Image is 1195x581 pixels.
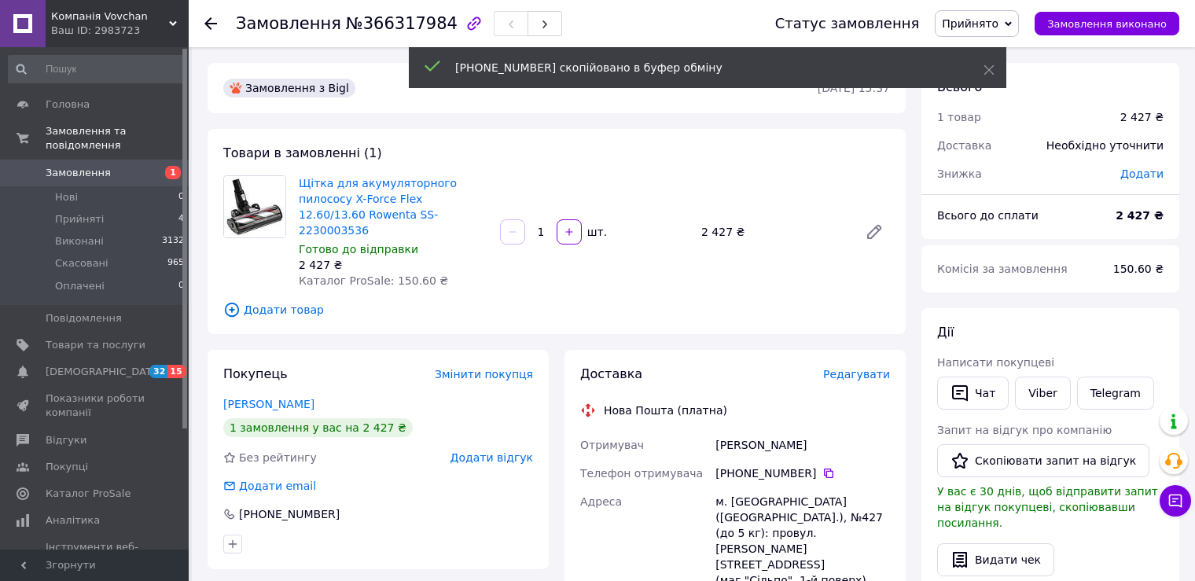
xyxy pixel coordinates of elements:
[55,234,104,248] span: Виконані
[8,55,186,83] input: Пошук
[435,368,533,381] span: Змінити покупця
[204,16,217,31] div: Повернутися назад
[55,212,104,226] span: Прийняті
[299,177,457,237] a: Щітка для акумуляторного пилососу X-Force Flex 12.60/13.60 Rowenta SS-2230003536
[46,97,90,112] span: Головна
[580,467,703,480] span: Телефон отримувача
[223,398,314,410] a: [PERSON_NAME]
[299,257,487,273] div: 2 427 ₴
[46,311,122,325] span: Повідомлення
[937,263,1068,275] span: Комісія за замовлення
[46,338,145,352] span: Товари та послуги
[1047,18,1167,30] span: Замовлення виконано
[823,368,890,381] span: Редагувати
[46,460,88,474] span: Покупці
[224,176,285,237] img: Щітка для акумуляторного пилососу X-Force Flex 12.60/13.60 Rowenta SS-2230003536
[165,166,181,179] span: 1
[46,487,131,501] span: Каталог ProSale
[46,124,189,153] span: Замовлення та повідомлення
[695,221,852,243] div: 2 427 ₴
[1035,12,1179,35] button: Замовлення виконано
[223,301,890,318] span: Додати товар
[715,465,890,481] div: [PHONE_NUMBER]
[46,433,86,447] span: Відгуки
[51,9,169,24] span: Компанія Vovchan
[937,167,982,180] span: Знижка
[1120,167,1164,180] span: Додати
[46,540,145,568] span: Інструменти веб-майстра та SEO
[223,145,382,160] span: Товари в замовленні (1)
[46,166,111,180] span: Замовлення
[937,377,1009,410] button: Чат
[237,478,318,494] div: Додати email
[178,190,184,204] span: 0
[455,60,944,75] div: [PHONE_NUMBER] скопійовано в буфер обміну
[583,224,609,240] div: шт.
[223,418,413,437] div: 1 замовлення у вас на 2 427 ₴
[223,79,355,97] div: Замовлення з Bigl
[1120,109,1164,125] div: 2 427 ₴
[1116,209,1164,222] b: 2 427 ₴
[55,279,105,293] span: Оплачені
[46,513,100,528] span: Аналітика
[937,209,1039,222] span: Всього до сплати
[580,495,622,508] span: Адреса
[937,139,991,152] span: Доставка
[1160,485,1191,517] button: Чат з покупцем
[937,485,1158,529] span: У вас є 30 днів, щоб відправити запит на відгук покупцеві, скопіювавши посилання.
[1113,263,1164,275] span: 150.60 ₴
[937,424,1112,436] span: Запит на відгук про компанію
[55,256,108,270] span: Скасовані
[775,16,920,31] div: Статус замовлення
[222,478,318,494] div: Додати email
[223,366,288,381] span: Покупець
[600,403,731,418] div: Нова Пошта (платна)
[167,256,184,270] span: 965
[46,392,145,420] span: Показники роботи компанії
[937,444,1149,477] button: Скопіювати запит на відгук
[51,24,189,38] div: Ваш ID: 2983723
[1015,377,1070,410] a: Viber
[937,543,1054,576] button: Видати чек
[346,14,458,33] span: №366317984
[937,325,954,340] span: Дії
[712,431,893,459] div: [PERSON_NAME]
[937,356,1054,369] span: Написати покупцеві
[859,216,890,248] a: Редагувати
[46,365,162,379] span: [DEMOGRAPHIC_DATA]
[178,279,184,293] span: 0
[236,14,341,33] span: Замовлення
[942,17,998,30] span: Прийнято
[580,439,644,451] span: Отримувач
[149,365,167,378] span: 32
[1037,128,1173,163] div: Необхідно уточнити
[167,365,186,378] span: 15
[55,190,78,204] span: Нові
[937,111,981,123] span: 1 товар
[237,506,341,522] div: [PHONE_NUMBER]
[239,451,317,464] span: Без рейтингу
[580,366,642,381] span: Доставка
[299,274,448,287] span: Каталог ProSale: 150.60 ₴
[178,212,184,226] span: 4
[162,234,184,248] span: 3132
[1077,377,1154,410] a: Telegram
[450,451,533,464] span: Додати відгук
[299,243,418,256] span: Готово до відправки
